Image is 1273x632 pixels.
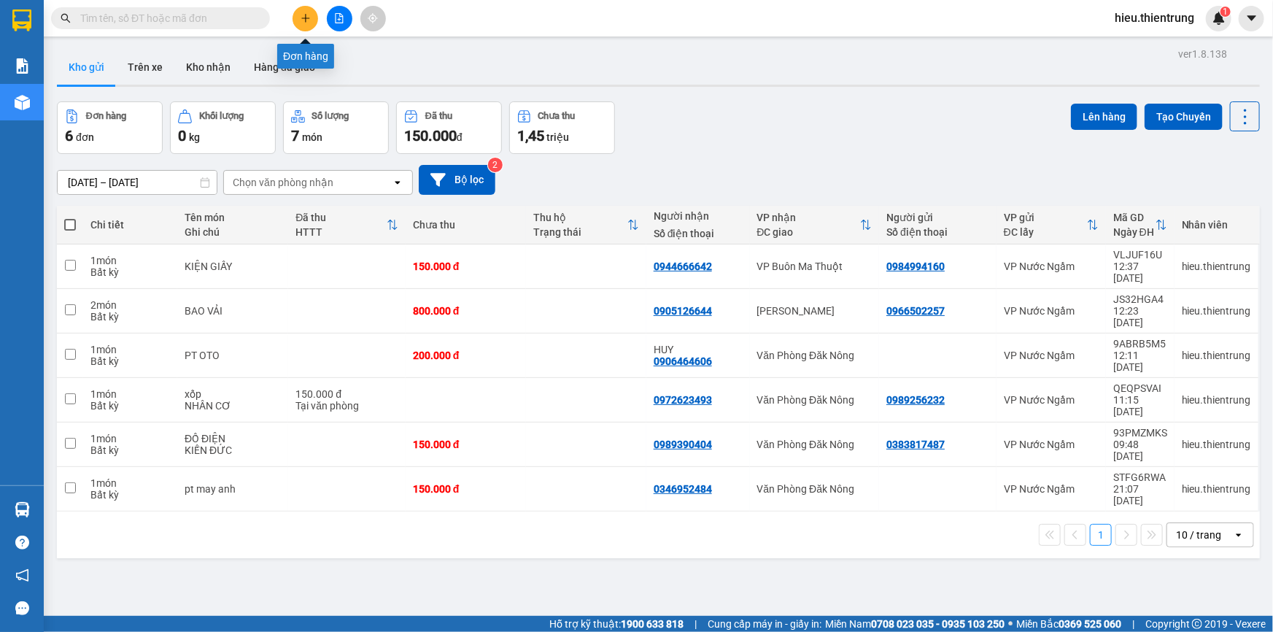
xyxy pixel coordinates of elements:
[757,394,872,406] div: Văn Phòng Đăk Nông
[233,175,333,190] div: Chọn văn phòng nhận
[57,50,116,85] button: Kho gửi
[654,439,712,450] div: 0989390404
[886,261,945,272] div: 0984994160
[457,131,463,143] span: đ
[277,44,334,69] div: Đơn hàng
[242,50,327,85] button: Hàng đã giao
[185,433,281,444] div: ĐỒ ĐIỆN
[185,483,281,495] div: pt may anh
[283,101,389,154] button: Số lượng7món
[621,618,684,630] strong: 1900 633 818
[757,350,872,361] div: Văn Phòng Đăk Nông
[413,219,519,231] div: Chưa thu
[1016,616,1121,632] span: Miền Bắc
[368,13,378,23] span: aim
[15,601,29,615] span: message
[1004,261,1099,272] div: VP Nước Ngầm
[1113,427,1167,439] div: 93PMZMKS
[413,483,519,495] div: 150.000 đ
[58,171,217,194] input: Select a date range.
[757,226,861,238] div: ĐC giao
[170,101,276,154] button: Khối lượng0kg
[1113,261,1167,284] div: 12:37 [DATE]
[757,483,872,495] div: Văn Phòng Đăk Nông
[750,206,880,244] th: Toggle SortBy
[538,111,576,121] div: Chưa thu
[708,616,821,632] span: Cung cấp máy in - giấy in:
[1113,471,1167,483] div: STFG6RWA
[86,111,126,121] div: Đơn hàng
[533,212,627,223] div: Thu hộ
[65,127,73,144] span: 6
[90,311,170,323] div: Bất kỳ
[1071,104,1137,130] button: Lên hàng
[1176,528,1221,542] div: 10 / trang
[1239,6,1264,31] button: caret-down
[1132,616,1134,632] span: |
[1182,483,1251,495] div: hieu.thientrung
[90,219,170,231] div: Chi tiết
[425,111,452,121] div: Đã thu
[15,58,30,74] img: solution-icon
[404,127,457,144] span: 150.000
[997,206,1106,244] th: Toggle SortBy
[295,212,387,223] div: Đã thu
[15,502,30,517] img: warehouse-icon
[61,13,71,23] span: search
[533,226,627,238] div: Trạng thái
[312,111,349,121] div: Số lượng
[334,13,344,23] span: file-add
[302,131,322,143] span: món
[288,206,406,244] th: Toggle SortBy
[654,305,712,317] div: 0905126644
[90,489,170,501] div: Bất kỳ
[185,350,281,361] div: PT OTO
[1182,261,1251,272] div: hieu.thientrung
[185,444,281,456] div: KIẾN ĐỨC
[15,95,30,110] img: warehouse-icon
[1113,212,1156,223] div: Mã GD
[1004,226,1087,238] div: ĐC lấy
[185,305,281,317] div: BAO VẢI
[301,13,311,23] span: plus
[12,9,31,31] img: logo-vxr
[1004,394,1099,406] div: VP Nước Ngầm
[1233,529,1245,541] svg: open
[825,616,1005,632] span: Miền Nam
[757,212,861,223] div: VP nhận
[1182,439,1251,450] div: hieu.thientrung
[178,127,186,144] span: 0
[1245,12,1258,25] span: caret-down
[90,388,170,400] div: 1 món
[886,226,989,238] div: Số điện thoại
[90,255,170,266] div: 1 món
[1113,439,1167,462] div: 09:48 [DATE]
[549,616,684,632] span: Hỗ trợ kỹ thuật:
[174,50,242,85] button: Kho nhận
[1113,483,1167,506] div: 21:07 [DATE]
[1145,104,1223,130] button: Tạo Chuyến
[189,131,200,143] span: kg
[654,344,743,355] div: HUY
[1103,9,1206,27] span: hieu.thientrung
[757,261,872,272] div: VP Buôn Ma Thuột
[509,101,615,154] button: Chưa thu1,45 triệu
[90,477,170,489] div: 1 món
[295,400,398,412] div: Tại văn phòng
[116,50,174,85] button: Trên xe
[517,127,544,144] span: 1,45
[1182,219,1251,231] div: Nhân viên
[1004,483,1099,495] div: VP Nước Ngầm
[1113,350,1167,373] div: 12:11 [DATE]
[360,6,386,31] button: aim
[1113,394,1167,417] div: 11:15 [DATE]
[77,104,352,196] h2: VP Nhận: VP Buôn Ma Thuột
[1059,618,1121,630] strong: 0369 525 060
[654,394,712,406] div: 0972623493
[886,394,945,406] div: 0989256232
[1008,621,1013,627] span: ⚪️
[1182,305,1251,317] div: hieu.thientrung
[185,388,281,400] div: xốp
[90,299,170,311] div: 2 món
[90,444,170,456] div: Bất kỳ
